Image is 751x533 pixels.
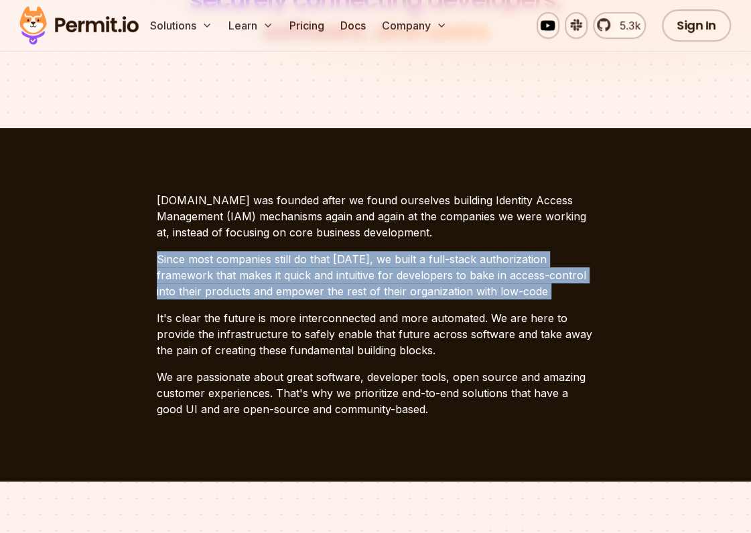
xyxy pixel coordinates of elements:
[13,3,145,48] img: Permit logo
[157,192,595,240] p: [DOMAIN_NAME] was founded after we found ourselves building Identity Access Management (IAM) mech...
[335,12,371,39] a: Docs
[377,12,452,39] button: Company
[612,17,640,33] span: 5.3k
[157,369,595,417] p: We are passionate about great software, developer tools, open source and amazing customer experie...
[145,12,218,39] button: Solutions
[157,310,595,358] p: It's clear the future is more interconnected and more automated. We are here to provide the infra...
[662,9,731,42] a: Sign In
[284,12,330,39] a: Pricing
[223,12,279,39] button: Learn
[593,12,646,39] a: 5.3k
[157,251,595,299] p: Since most companies still do that [DATE], we built a full-stack authorization framework that mak...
